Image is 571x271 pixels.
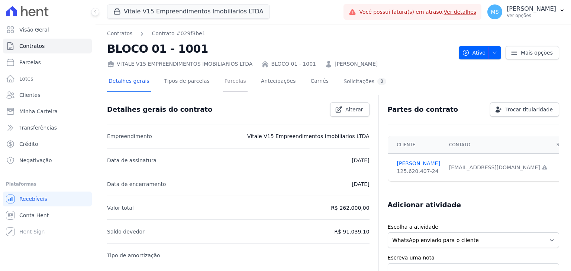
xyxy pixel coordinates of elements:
[107,30,206,37] nav: Breadcrumb
[397,167,440,175] div: 125.620.407-24
[19,59,41,66] span: Parcelas
[359,8,476,16] span: Você possui fatura(s) em atraso.
[343,78,386,85] div: Solicitações
[3,137,92,151] a: Crédito
[3,39,92,53] a: Contratos
[19,108,58,115] span: Minha Carteira
[3,104,92,119] a: Minha Carteira
[521,49,553,56] span: Mais opções
[388,105,458,114] h3: Partes do contrato
[449,164,548,172] div: [EMAIL_ADDRESS][DOMAIN_NAME]
[481,1,571,22] button: MS [PERSON_NAME] Ver opções
[19,75,33,82] span: Lotes
[3,71,92,86] a: Lotes
[459,46,501,59] button: Ativo
[507,5,556,13] p: [PERSON_NAME]
[271,60,316,68] a: BLOCO 01 - 1001
[3,153,92,168] a: Negativação
[19,140,38,148] span: Crédito
[19,91,40,99] span: Clientes
[107,30,453,37] nav: Breadcrumb
[334,227,369,236] p: R$ 91.039,10
[3,192,92,206] a: Recebíveis
[107,40,453,57] h2: BLOCO 01 - 1001
[388,200,461,209] h3: Adicionar atividade
[462,46,486,59] span: Ativo
[107,227,145,236] p: Saldo devedor
[490,102,559,117] a: Trocar titularidade
[163,72,211,92] a: Tipos de parcelas
[19,195,47,203] span: Recebíveis
[377,78,386,85] div: 0
[19,42,45,50] span: Contratos
[345,106,363,113] span: Alterar
[331,203,369,212] p: R$ 262.000,00
[352,156,369,165] p: [DATE]
[107,105,212,114] h3: Detalhes gerais do contrato
[3,120,92,135] a: Transferências
[330,102,370,117] a: Alterar
[107,180,166,189] p: Data de encerramento
[107,132,152,141] p: Empreendimento
[506,46,559,59] a: Mais opções
[107,203,134,212] p: Valor total
[19,124,57,131] span: Transferências
[247,132,370,141] p: Vitale V15 Empreendimentos Imobiliarios LTDA
[505,106,553,113] span: Trocar titularidade
[19,212,49,219] span: Conta Hent
[352,180,369,189] p: [DATE]
[388,136,445,154] th: Cliente
[152,30,205,37] a: Contrato #029f3be1
[19,157,52,164] span: Negativação
[397,160,440,167] a: [PERSON_NAME]
[309,72,330,92] a: Carnês
[6,180,89,189] div: Plataformas
[3,208,92,223] a: Conta Hent
[223,72,248,92] a: Parcelas
[19,26,49,33] span: Visão Geral
[3,22,92,37] a: Visão Geral
[335,60,378,68] a: [PERSON_NAME]
[107,60,252,68] div: VITALE V15 EMPREENDIMENTOS IMOBILIARIOS LTDA
[388,223,559,231] label: Escolha a atividade
[107,72,151,92] a: Detalhes gerais
[491,9,499,14] span: MS
[3,88,92,102] a: Clientes
[107,251,160,260] p: Tipo de amortização
[107,30,132,37] a: Contratos
[3,55,92,70] a: Parcelas
[259,72,297,92] a: Antecipações
[445,136,552,154] th: Contato
[342,72,388,92] a: Solicitações0
[107,156,157,165] p: Data de assinatura
[388,254,559,262] label: Escreva uma nota
[107,4,270,19] button: Vitale V15 Empreendimentos Imobiliarios LTDA
[507,13,556,19] p: Ver opções
[444,9,477,15] a: Ver detalhes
